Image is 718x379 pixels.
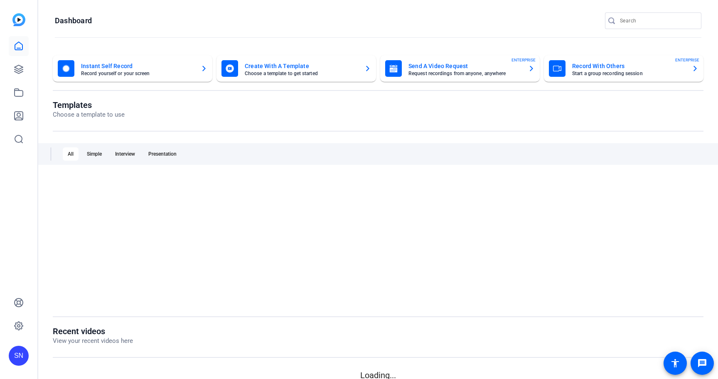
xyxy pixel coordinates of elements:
mat-card-subtitle: Start a group recording session [572,71,685,76]
mat-card-subtitle: Choose a template to get started [245,71,358,76]
mat-card-title: Record With Others [572,61,685,71]
div: All [63,147,79,161]
div: SN [9,346,29,366]
h1: Templates [53,100,125,110]
p: Choose a template to use [53,110,125,120]
h1: Dashboard [55,16,92,26]
h1: Recent videos [53,326,133,336]
button: Create With A TemplateChoose a template to get started [216,55,376,82]
div: Presentation [143,147,182,161]
input: Search [620,16,695,26]
button: Send A Video RequestRequest recordings from anyone, anywhereENTERPRISE [380,55,540,82]
div: Interview [110,147,140,161]
img: blue-gradient.svg [12,13,25,26]
mat-card-title: Create With A Template [245,61,358,71]
mat-card-subtitle: Record yourself or your screen [81,71,194,76]
mat-icon: accessibility [670,358,680,368]
mat-card-subtitle: Request recordings from anyone, anywhere [408,71,521,76]
p: View your recent videos here [53,336,133,346]
span: ENTERPRISE [675,57,699,63]
button: Instant Self RecordRecord yourself or your screen [53,55,212,82]
mat-card-title: Send A Video Request [408,61,521,71]
div: Simple [82,147,107,161]
mat-card-title: Instant Self Record [81,61,194,71]
button: Record With OthersStart a group recording sessionENTERPRISE [544,55,703,82]
span: ENTERPRISE [511,57,536,63]
mat-icon: message [697,358,707,368]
